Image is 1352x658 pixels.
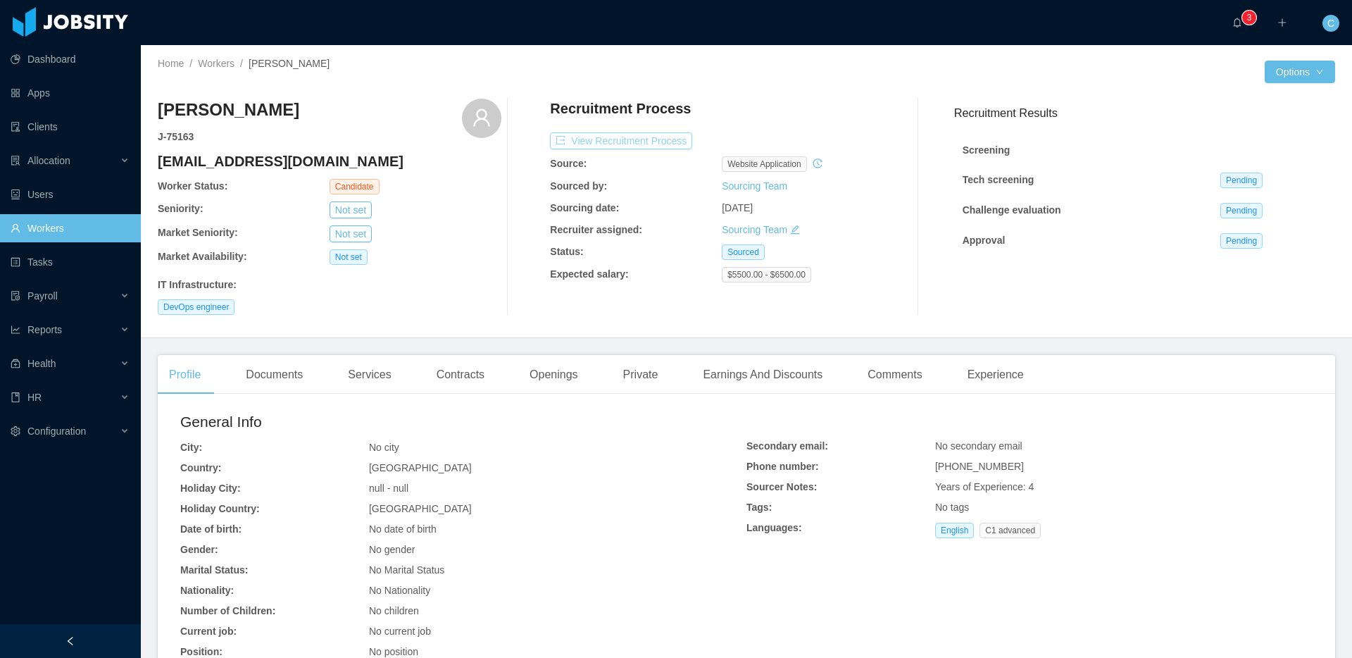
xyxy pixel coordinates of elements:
span: Years of Experience: 4 [935,481,1034,492]
a: icon: auditClients [11,113,130,141]
b: Expected salary: [550,268,628,280]
div: Contracts [425,355,496,395]
b: Sourced by: [550,180,607,192]
b: Holiday City: [180,483,241,494]
b: IT Infrastructure : [158,279,237,290]
div: Private [612,355,670,395]
strong: J- 75163 [158,131,194,142]
b: Date of birth: [180,523,242,535]
i: icon: line-chart [11,325,20,335]
b: Worker Status: [158,180,227,192]
i: icon: medicine-box [11,359,20,368]
i: icon: user [472,108,492,128]
b: Source: [550,158,587,169]
h2: General Info [180,411,746,433]
span: [PHONE_NUMBER] [935,461,1024,472]
span: null - null [369,483,408,494]
button: Not set [330,201,372,218]
i: icon: book [11,392,20,402]
span: [GEOGRAPHIC_DATA] [369,503,472,514]
button: icon: exportView Recruitment Process [550,132,692,149]
a: icon: exportView Recruitment Process [550,135,692,147]
b: Gender: [180,544,218,555]
b: Status: [550,246,583,257]
div: Documents [234,355,314,395]
span: Pending [1220,233,1263,249]
span: Allocation [27,155,70,166]
button: Not set [330,225,372,242]
span: No position [369,646,418,657]
b: Recruiter assigned: [550,224,642,235]
span: No current job [369,626,431,637]
span: Configuration [27,426,86,437]
div: Comments [856,355,933,395]
h4: Recruitment Process [550,99,691,118]
p: 3 [1247,11,1252,25]
span: Reports [27,324,62,335]
b: Country: [180,462,221,473]
span: C [1327,15,1334,32]
b: Market Seniority: [158,227,238,238]
i: icon: bell [1232,18,1242,27]
a: Workers [198,58,234,69]
i: icon: history [813,159,822,168]
h3: Recruitment Results [954,104,1335,122]
h3: [PERSON_NAME] [158,99,299,121]
a: Sourcing Team [722,224,787,235]
div: Earnings And Discounts [691,355,834,395]
b: Marital Status: [180,564,248,576]
a: Sourcing Team [722,180,787,192]
b: City: [180,442,202,453]
b: Phone number: [746,461,819,472]
a: icon: pie-chartDashboard [11,45,130,73]
i: icon: setting [11,426,20,436]
span: No Marital Status [369,564,444,576]
span: DevOps engineer [158,299,234,315]
button: Optionsicon: down [1265,61,1335,83]
b: Tags: [746,502,772,513]
i: icon: edit [790,225,800,235]
b: Current job: [180,626,237,637]
span: [DATE] [722,202,753,213]
b: Sourcing date: [550,202,619,213]
i: icon: file-protect [11,291,20,301]
b: Secondary email: [746,440,828,452]
a: icon: profileTasks [11,248,130,276]
b: Languages: [746,522,802,533]
sup: 3 [1242,11,1256,25]
b: Seniority: [158,203,204,214]
span: C1 advanced [979,523,1041,538]
a: Home [158,58,184,69]
i: icon: solution [11,156,20,166]
span: / [189,58,192,69]
span: No children [369,605,419,616]
div: Experience [956,355,1035,395]
span: HR [27,392,42,403]
span: Health [27,358,56,369]
h4: [EMAIL_ADDRESS][DOMAIN_NAME] [158,151,501,171]
b: Market Availability: [158,251,247,262]
b: Nationality: [180,585,234,596]
span: Not set [330,249,368,265]
div: Profile [158,355,212,395]
span: [PERSON_NAME] [249,58,330,69]
span: [GEOGRAPHIC_DATA] [369,462,472,473]
span: Pending [1220,173,1263,188]
strong: Approval [963,235,1006,246]
a: icon: robotUsers [11,180,130,209]
span: No Nationality [369,585,430,596]
span: / [240,58,243,69]
span: English [935,523,974,538]
span: No city [369,442,399,453]
div: No tags [935,500,1313,515]
span: Pending [1220,203,1263,218]
strong: Challenge evaluation [963,204,1061,216]
span: Sourced [722,244,765,260]
a: icon: userWorkers [11,214,130,242]
div: Openings [518,355,589,395]
b: Sourcer Notes: [746,481,817,492]
span: Payroll [27,290,58,302]
span: website application [722,156,807,172]
i: icon: plus [1277,18,1287,27]
span: $5500.00 - $6500.00 [722,267,811,283]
